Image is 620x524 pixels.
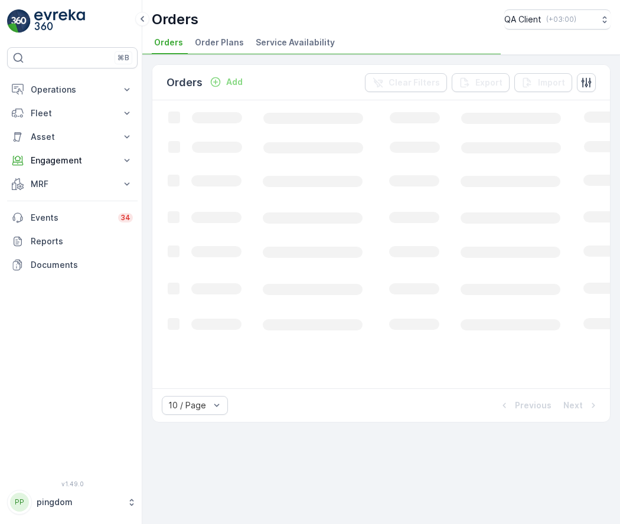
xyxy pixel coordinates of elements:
[31,259,133,271] p: Documents
[7,172,138,196] button: MRF
[226,76,243,88] p: Add
[562,398,601,412] button: Next
[195,37,244,48] span: Order Plans
[118,53,129,63] p: ⌘B
[10,493,29,512] div: PP
[205,75,247,89] button: Add
[563,399,583,411] p: Next
[152,10,198,29] p: Orders
[7,9,31,33] img: logo
[7,125,138,149] button: Asset
[7,253,138,277] a: Documents
[514,73,572,92] button: Import
[7,206,138,230] a: Events34
[256,37,335,48] span: Service Availability
[37,496,121,508] p: pingdom
[504,9,611,30] button: QA Client(+03:00)
[515,399,552,411] p: Previous
[31,84,114,96] p: Operations
[365,73,447,92] button: Clear Filters
[546,15,576,24] p: ( +03:00 )
[538,77,565,89] p: Import
[31,235,133,247] p: Reports
[31,178,114,190] p: MRF
[7,101,138,125] button: Fleet
[504,14,541,25] p: QA Client
[34,9,85,33] img: logo_light-DOdMpM7g.png
[389,77,440,89] p: Clear Filters
[120,213,130,222] p: 34
[7,230,138,253] a: Reports
[167,74,203,91] p: Orders
[31,155,114,166] p: Engagement
[31,212,111,224] p: Events
[475,77,502,89] p: Export
[154,37,183,48] span: Orders
[31,131,114,143] p: Asset
[7,490,138,515] button: PPpingdom
[7,78,138,101] button: Operations
[497,398,553,412] button: Previous
[31,107,114,119] p: Fleet
[7,149,138,172] button: Engagement
[7,480,138,487] span: v 1.49.0
[452,73,510,92] button: Export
